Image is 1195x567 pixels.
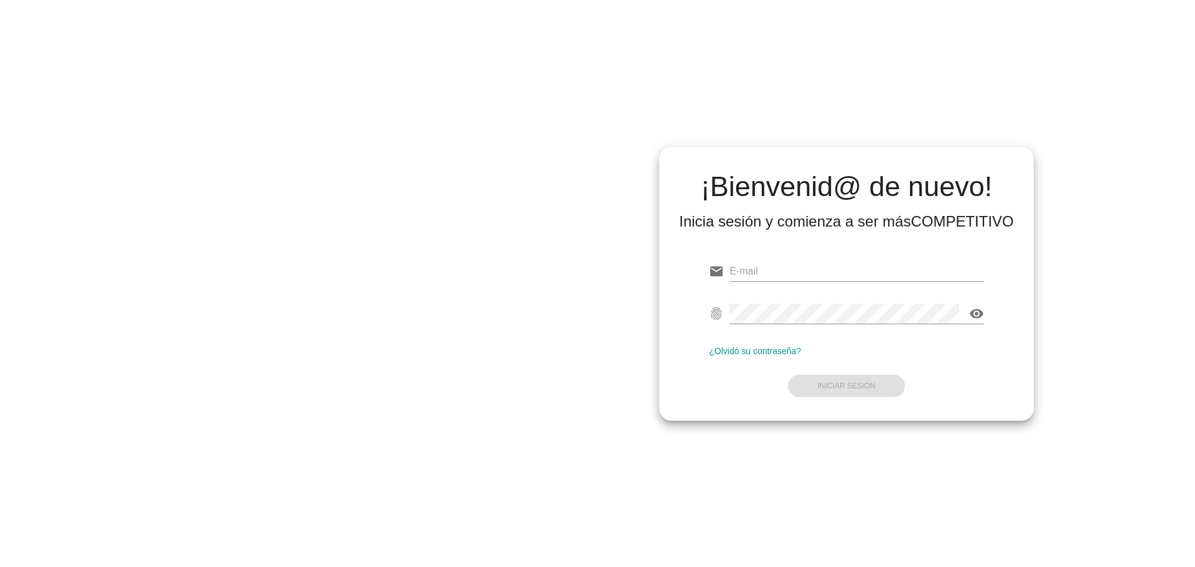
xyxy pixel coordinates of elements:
input: E-mail [729,261,984,281]
strong: COMPETITIVO [911,213,1013,230]
div: Inicia sesión y comienza a ser más [679,212,1014,232]
a: ¿Olvidó su contraseña? [709,346,801,356]
i: fingerprint [709,306,724,321]
i: email [709,264,724,279]
i: visibility [969,306,984,321]
h2: ¡Bienvenid@ de nuevo! [679,172,1014,202]
h2: ¡MÁS INFORMACIÓN, MEJORES DECISIONES! [104,281,395,296]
